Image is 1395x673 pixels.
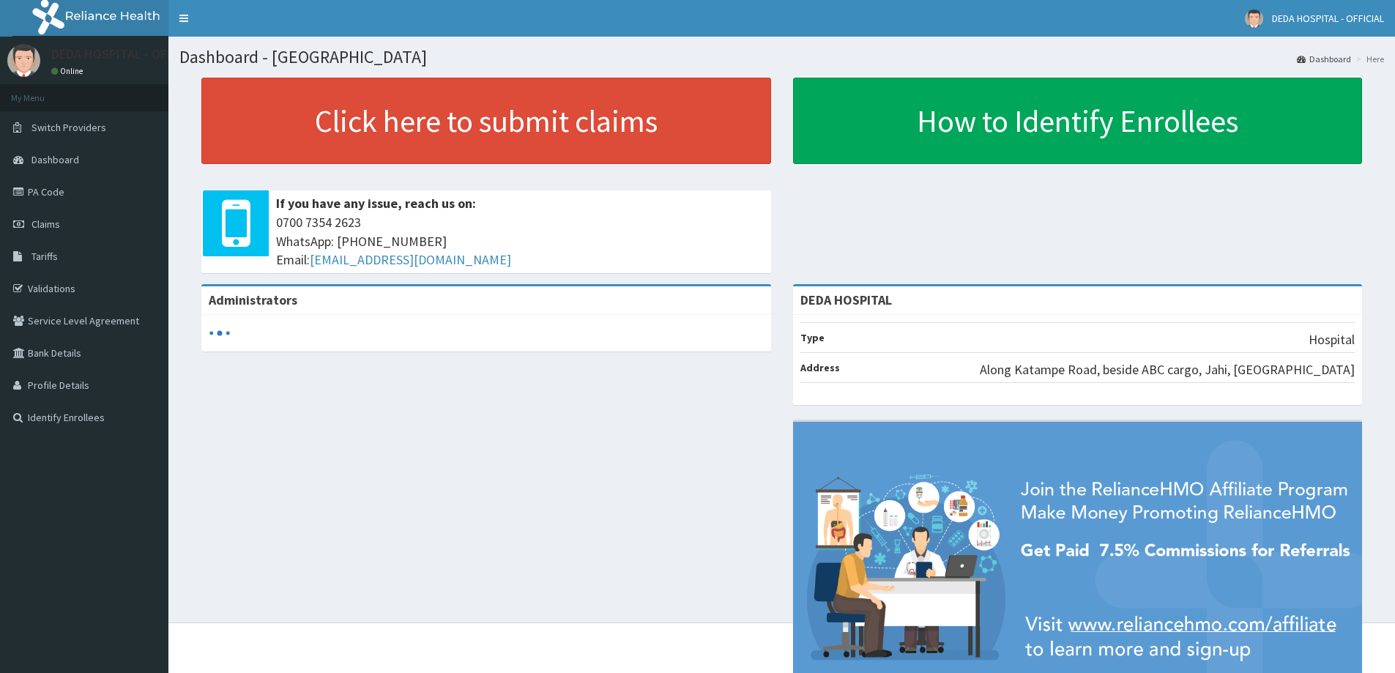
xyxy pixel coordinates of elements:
[1245,10,1263,28] img: User Image
[51,66,86,76] a: Online
[800,361,840,374] b: Address
[7,44,40,77] img: User Image
[31,217,60,231] span: Claims
[51,48,202,61] p: DEDA HOSPITAL - OFFICIAL
[1353,53,1384,65] li: Here
[800,291,892,308] strong: DEDA HOSPITAL
[31,153,79,166] span: Dashboard
[980,360,1355,379] p: Along Katampe Road, beside ABC cargo, Jahi, [GEOGRAPHIC_DATA]
[209,291,297,308] b: Administrators
[276,195,476,212] b: If you have any issue, reach us on:
[793,78,1363,164] a: How to Identify Enrollees
[276,213,764,269] span: 0700 7354 2623 WhatsApp: [PHONE_NUMBER] Email:
[31,250,58,263] span: Tariffs
[1272,12,1384,25] span: DEDA HOSPITAL - OFFICIAL
[1297,53,1351,65] a: Dashboard
[209,322,231,344] svg: audio-loading
[179,48,1384,67] h1: Dashboard - [GEOGRAPHIC_DATA]
[310,251,511,268] a: [EMAIL_ADDRESS][DOMAIN_NAME]
[201,78,771,164] a: Click here to submit claims
[1309,330,1355,349] p: Hospital
[800,331,825,344] b: Type
[31,121,106,134] span: Switch Providers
